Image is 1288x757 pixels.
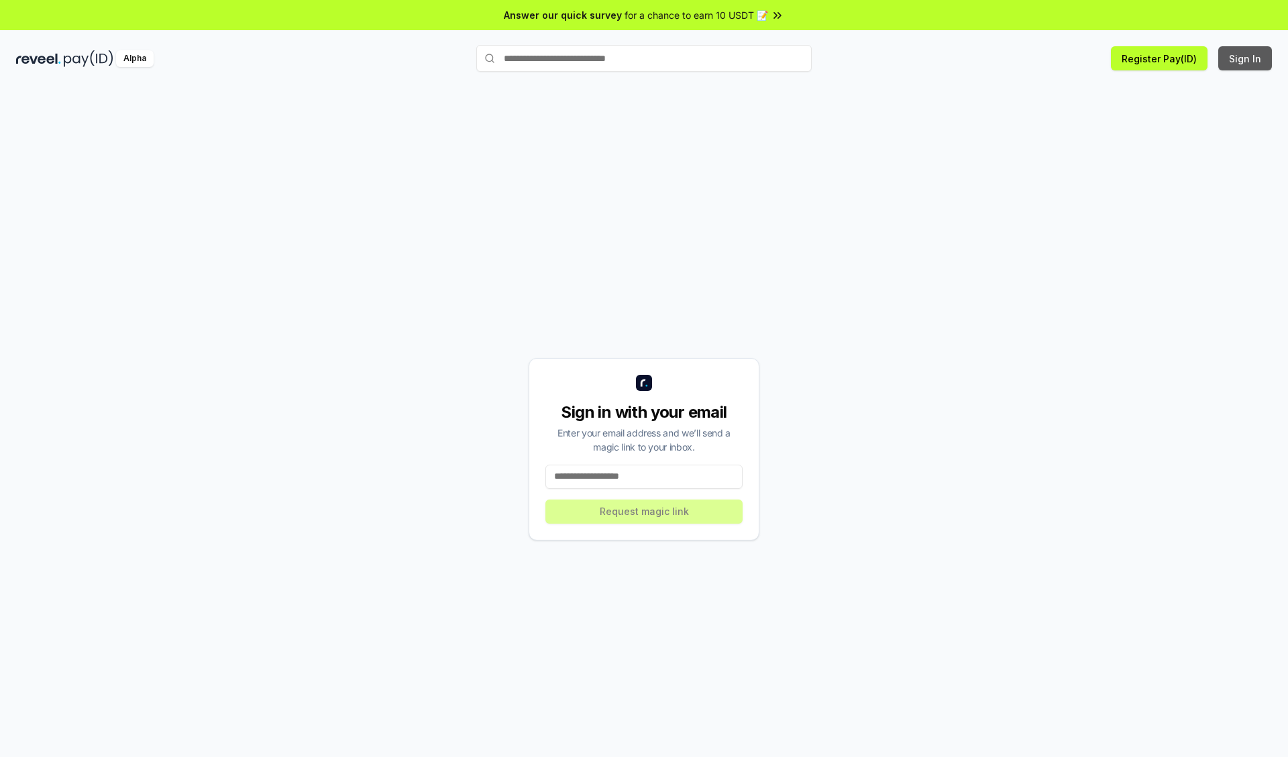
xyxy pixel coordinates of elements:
[504,8,622,22] span: Answer our quick survey
[16,50,61,67] img: reveel_dark
[116,50,154,67] div: Alpha
[545,426,743,454] div: Enter your email address and we’ll send a magic link to your inbox.
[1111,46,1207,70] button: Register Pay(ID)
[636,375,652,391] img: logo_small
[545,402,743,423] div: Sign in with your email
[64,50,113,67] img: pay_id
[625,8,768,22] span: for a chance to earn 10 USDT 📝
[1218,46,1272,70] button: Sign In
